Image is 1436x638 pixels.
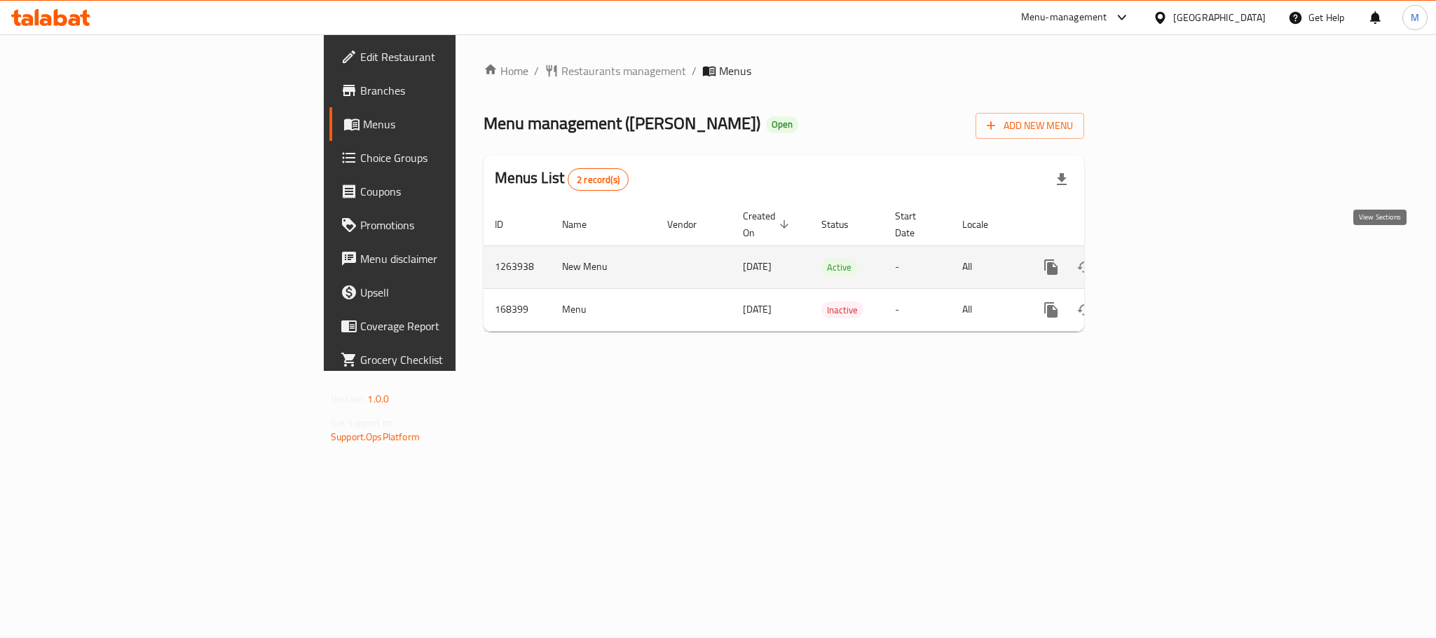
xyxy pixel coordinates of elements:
span: Edit Restaurant [360,48,552,65]
td: - [884,245,951,288]
td: Menu [551,288,656,331]
span: Grocery Checklist [360,351,552,368]
div: Total records count [568,168,629,191]
span: 1.0.0 [367,390,389,408]
span: 2 record(s) [568,173,628,186]
button: more [1034,250,1068,284]
a: Grocery Checklist [329,343,563,376]
div: Menu-management [1021,9,1107,26]
button: Add New Menu [976,113,1084,139]
button: more [1034,293,1068,327]
td: All [951,245,1023,288]
span: Menu management ( [PERSON_NAME] ) [484,107,760,139]
span: Menus [719,62,751,79]
span: Branches [360,82,552,99]
td: - [884,288,951,331]
span: Promotions [360,217,552,233]
span: Choice Groups [360,149,552,166]
div: Open [766,116,798,133]
a: Edit Restaurant [329,40,563,74]
th: Actions [1023,203,1180,246]
span: Upsell [360,284,552,301]
span: [DATE] [743,257,772,276]
span: Menu disclaimer [360,250,552,267]
nav: breadcrumb [484,62,1084,79]
span: Coupons [360,183,552,200]
a: Restaurants management [545,62,686,79]
span: Vendor [667,216,715,233]
span: Created On [743,208,793,241]
span: Menus [363,116,552,133]
table: enhanced table [484,203,1180,332]
span: Restaurants management [561,62,686,79]
span: Coverage Report [360,318,552,334]
a: Upsell [329,276,563,309]
button: Change Status [1068,293,1102,327]
span: Name [562,216,605,233]
h2: Menus List [495,168,629,191]
span: Status [821,216,867,233]
button: Change Status [1068,250,1102,284]
div: [GEOGRAPHIC_DATA] [1173,10,1266,25]
a: Coverage Report [329,309,563,343]
div: Inactive [821,301,863,318]
a: Choice Groups [329,141,563,175]
span: Active [821,259,857,276]
span: Start Date [895,208,934,241]
td: All [951,288,1023,331]
a: Branches [329,74,563,107]
span: Locale [962,216,1006,233]
td: New Menu [551,245,656,288]
span: Open [766,118,798,130]
span: M [1411,10,1419,25]
a: Coupons [329,175,563,208]
span: Version: [331,390,365,408]
span: Get support on: [331,414,395,432]
a: Promotions [329,208,563,242]
span: ID [495,216,521,233]
div: Export file [1045,163,1079,196]
span: Inactive [821,302,863,318]
a: Menus [329,107,563,141]
a: Support.OpsPlatform [331,428,420,446]
span: Add New Menu [987,117,1073,135]
a: Menu disclaimer [329,242,563,276]
li: / [692,62,697,79]
span: [DATE] [743,300,772,318]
